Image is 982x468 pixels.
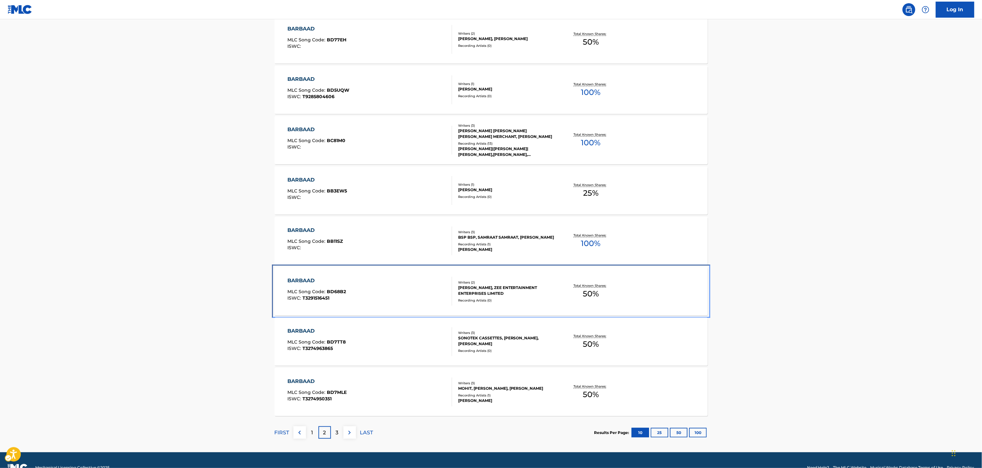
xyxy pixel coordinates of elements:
div: Recording Artists ( 1 ) [458,242,555,247]
div: Writers ( 1 ) [458,182,555,187]
div: Recording Artists ( 0 ) [458,298,555,303]
span: 50 % [583,288,599,300]
a: BARBAADMLC Song Code:BD7MLEISWC:T3274950351Writers (3)MOHIT, [PERSON_NAME], [PERSON_NAME]Recordin... [275,368,708,416]
a: BARBAADMLC Song Code:BD77EHISWC:Writers (2)[PERSON_NAME], [PERSON_NAME]Recording Artists (0)Total... [275,15,708,64]
p: Total Known Shares: [574,132,608,137]
div: Writers ( 3 ) [458,330,555,335]
div: Recording Artists ( 13 ) [458,141,555,146]
span: 50 % [583,338,599,350]
button: 25 [651,428,668,438]
span: ISWC : [287,396,302,402]
div: Recording Artists ( 0 ) [458,94,555,98]
button: 10 [631,428,649,438]
a: BARBAADMLC Song Code:BD5UQWISWC:T9285804606Writers (1)[PERSON_NAME]Recording Artists (0)Total Kno... [275,66,708,114]
div: Recording Artists ( 0 ) [458,43,555,48]
p: LAST [360,429,373,437]
div: Writers ( 2 ) [458,280,555,285]
div: [PERSON_NAME] [458,86,555,92]
div: Writers ( 3 ) [458,230,555,234]
span: MLC Song Code : [287,238,327,244]
p: 1 [311,429,313,437]
div: Writers ( 2 ) [458,31,555,36]
div: BARBAAD [287,327,346,335]
div: Recording Artists ( 1 ) [458,393,555,398]
div: Recording Artists ( 0 ) [458,194,555,199]
div: BARBAAD [287,378,347,385]
span: MLC Song Code : [287,37,327,43]
div: BARBAAD [287,75,349,83]
p: Total Known Shares: [574,183,608,187]
div: [PERSON_NAME] [458,398,555,404]
span: T3274950351 [302,396,332,402]
button: 50 [670,428,688,438]
div: [PERSON_NAME], ZEE ENTERTAINMENT ENTERPRISES LIMITED [458,285,555,296]
span: MLC Song Code : [287,138,327,143]
span: 50 % [583,389,599,400]
iframe: Hubspot Iframe [950,437,982,468]
img: right [346,429,353,437]
div: MOHIT, [PERSON_NAME], [PERSON_NAME] [458,386,555,391]
span: BC81M0 [327,138,345,143]
p: Total Known Shares: [574,82,608,87]
img: MLC Logo [8,5,32,14]
p: FIRST [275,429,289,437]
p: 2 [323,429,326,437]
p: Total Known Shares: [574,233,608,238]
a: Log In [936,2,974,18]
img: left [296,429,303,437]
span: MLC Song Code : [287,188,327,194]
p: 3 [336,429,339,437]
span: ISWC : [287,43,302,49]
div: Chat Widget [950,437,982,468]
a: BARBAADMLC Song Code:BD7TT8ISWC:T3274963865Writers (3)SONOTEK CASSETTES, [PERSON_NAME], [PERSON_N... [275,318,708,366]
div: Drag [952,444,956,463]
img: search [905,6,913,13]
a: BARBAADMLC Song Code:BB3EW5ISWC:Writers (1)[PERSON_NAME]Recording Artists (0)Total Known Shares:25% [275,166,708,215]
p: Total Known Shares: [574,283,608,288]
div: [PERSON_NAME]|[PERSON_NAME]|[PERSON_NAME],[PERSON_NAME],[PERSON_NAME], [PERSON_NAME]|[PERSON_NAME... [458,146,555,157]
div: Writers ( 3 ) [458,123,555,128]
span: ISWC : [287,245,302,251]
p: Total Known Shares: [574,31,608,36]
div: BARBAAD [287,25,346,33]
p: Total Known Shares: [574,334,608,338]
span: 100 % [581,238,601,249]
div: BARBAAD [287,176,347,184]
div: BARBAAD [287,126,345,133]
span: BD5UQW [327,87,349,93]
div: [PERSON_NAME] [458,187,555,193]
span: BD7TT8 [327,339,346,345]
span: MLC Song Code : [287,289,327,294]
p: Results Per Page: [594,430,631,436]
span: MLC Song Code : [287,87,327,93]
div: Recording Artists ( 0 ) [458,348,555,353]
span: BB11SZ [327,238,343,244]
div: SONOTEK CASSETTES, [PERSON_NAME], [PERSON_NAME] [458,335,555,347]
span: BD68B2 [327,289,346,294]
span: 50 % [583,36,599,48]
img: help [922,6,929,13]
span: BD7MLE [327,389,347,395]
span: ISWC : [287,345,302,351]
div: [PERSON_NAME] [458,247,555,252]
div: BARBAAD [287,277,346,285]
div: [PERSON_NAME] [PERSON_NAME] [PERSON_NAME] MERCHANT, [PERSON_NAME] [458,128,555,140]
div: BSP BSP, SAMRAAT SAMRAAT, [PERSON_NAME] [458,234,555,240]
span: ISWC : [287,94,302,99]
a: BARBAADMLC Song Code:BC81M0ISWC:Writers (3)[PERSON_NAME] [PERSON_NAME] [PERSON_NAME] MERCHANT, [P... [275,116,708,164]
span: MLC Song Code : [287,339,327,345]
div: [PERSON_NAME], [PERSON_NAME] [458,36,555,42]
div: Writers ( 3 ) [458,381,555,386]
span: T3291516451 [302,295,329,301]
span: ISWC : [287,295,302,301]
span: 100 % [581,87,601,98]
p: Total Known Shares: [574,384,608,389]
span: ISWC : [287,144,302,150]
button: 100 [689,428,707,438]
span: T9285804606 [302,94,334,99]
span: MLC Song Code : [287,389,327,395]
span: ISWC : [287,194,302,200]
span: BD77EH [327,37,346,43]
div: BARBAAD [287,226,343,234]
span: T3274963865 [302,345,333,351]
